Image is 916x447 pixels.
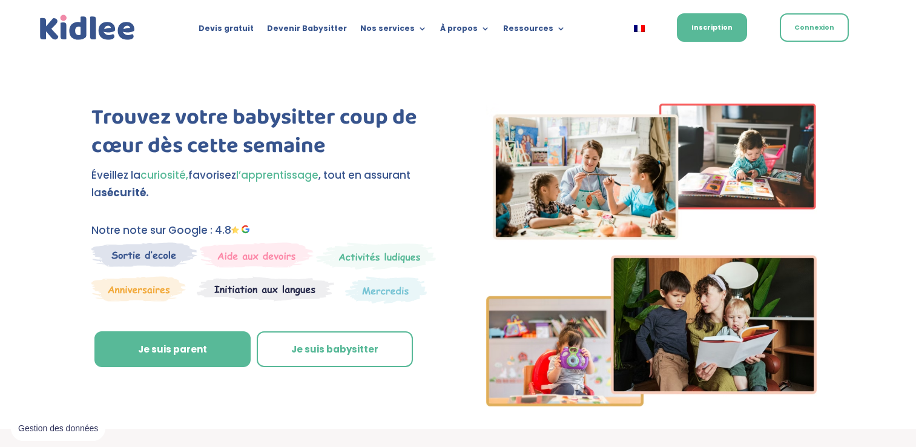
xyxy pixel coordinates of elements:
[486,396,817,410] picture: Imgs-2
[440,24,490,38] a: À propos
[236,168,318,182] span: l’apprentissage
[197,276,334,302] img: Atelier thematique
[503,24,565,38] a: Ressources
[94,331,251,368] a: Je suis parent
[316,242,436,270] img: Mercredi
[11,416,105,442] button: Gestion des données
[37,12,138,44] a: Kidlee Logo
[18,423,98,434] span: Gestion des données
[677,13,747,42] a: Inscription
[634,25,645,32] img: Français
[200,242,314,268] img: weekends
[140,168,188,182] span: curiosité,
[91,104,438,167] h1: Trouvez votre babysitter coup de cœur dès cette semaine
[780,13,849,42] a: Connexion
[91,242,197,267] img: Sortie decole
[257,331,413,368] a: Je suis babysitter
[37,12,138,44] img: logo_kidlee_bleu
[91,276,186,302] img: Anniversaire
[267,24,347,38] a: Devenir Babysitter
[360,24,427,38] a: Nos services
[91,222,438,239] p: Notre note sur Google : 4.8
[345,276,427,304] img: Thematique
[101,185,149,200] strong: sécurité.
[199,24,254,38] a: Devis gratuit
[91,167,438,202] p: Éveillez la favorisez , tout en assurant la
